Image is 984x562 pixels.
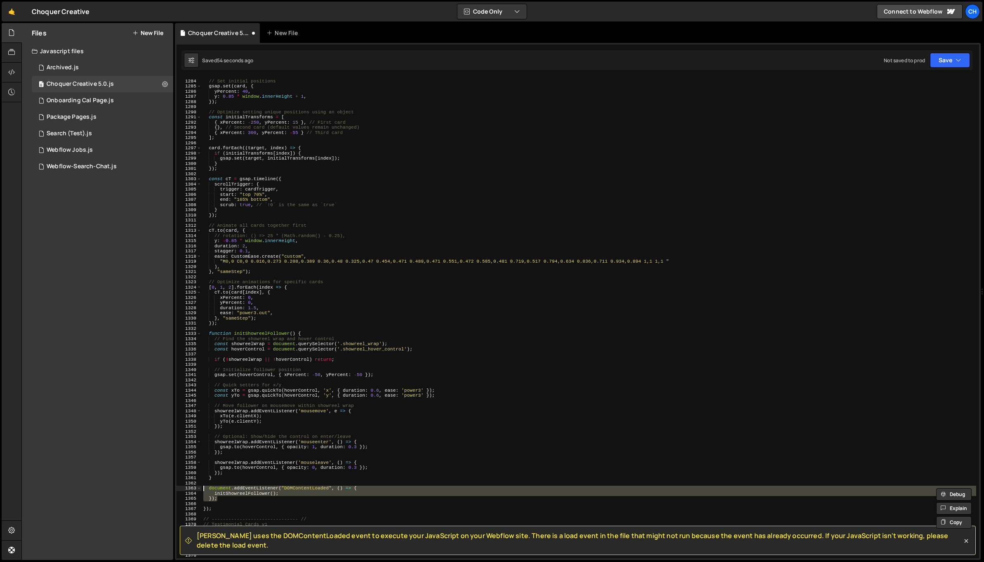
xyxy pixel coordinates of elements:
[177,357,202,362] div: 1338
[177,336,202,342] div: 1334
[177,378,202,383] div: 1342
[177,269,202,275] div: 1321
[177,460,202,466] div: 1358
[32,59,173,76] div: 6641/13011.js
[177,383,202,388] div: 1343
[177,264,202,270] div: 1320
[177,398,202,404] div: 1346
[177,403,202,409] div: 1347
[177,491,202,496] div: 1364
[177,238,202,244] div: 1315
[32,7,90,16] div: Choquer Creative
[197,531,962,550] span: [PERSON_NAME] uses the DOMContentLoaded event to execute your JavaScript on your Webflow site. Th...
[177,548,202,553] div: 1375
[177,156,202,161] div: 1299
[177,475,202,481] div: 1361
[47,97,114,104] div: Onboarding Cal Page.js
[32,92,173,109] div: 6641/12982.js
[177,259,202,264] div: 1319
[177,182,202,187] div: 1304
[177,192,202,198] div: 1306
[177,362,202,367] div: 1339
[177,244,202,249] div: 1316
[177,223,202,228] div: 1312
[177,450,202,455] div: 1356
[177,424,202,429] div: 1351
[177,202,202,208] div: 1308
[457,4,527,19] button: Code Only
[177,455,202,460] div: 1357
[177,512,202,517] div: 1368
[266,29,301,37] div: New File
[177,213,202,218] div: 1310
[177,84,202,89] div: 1285
[132,30,163,36] button: New File
[177,347,202,352] div: 1336
[177,228,202,233] div: 1313
[177,537,202,543] div: 1373
[177,94,202,99] div: 1287
[965,4,980,19] a: Ch
[47,80,114,88] div: Choquer Creative 5.0.js
[177,470,202,476] div: 1360
[177,104,202,110] div: 1289
[177,543,202,548] div: 1374
[39,82,44,88] span: 0
[177,553,202,558] div: 1376
[177,176,202,182] div: 1303
[177,161,202,167] div: 1300
[177,249,202,254] div: 1317
[177,321,202,326] div: 1331
[177,414,202,419] div: 1349
[177,481,202,486] div: 1362
[177,187,202,192] div: 1305
[177,254,202,259] div: 1318
[177,233,202,239] div: 1314
[177,501,202,507] div: 1366
[177,197,202,202] div: 1307
[177,486,202,491] div: 1363
[177,166,202,172] div: 1301
[177,522,202,527] div: 1370
[217,57,253,64] div: 54 seconds ago
[177,275,202,280] div: 1322
[936,502,972,515] button: Explain
[177,79,202,84] div: 1284
[177,517,202,522] div: 1369
[177,532,202,538] div: 1372
[47,146,93,154] div: Webflow Jobs.js
[177,331,202,336] div: 1333
[177,444,202,450] div: 1355
[32,142,173,158] div: 6641/33387.js
[177,207,202,213] div: 1309
[177,465,202,470] div: 1359
[936,488,972,501] button: Debug
[177,429,202,435] div: 1352
[32,28,47,38] h2: Files
[177,135,202,141] div: 1295
[32,125,173,142] div: 6641/32863.js
[177,280,202,285] div: 1323
[32,76,173,92] div: 6641/32472.js
[177,506,202,512] div: 1367
[47,64,79,71] div: Archived.js
[177,115,202,120] div: 1291
[877,4,963,19] a: Connect to Webflow
[177,419,202,424] div: 1350
[177,141,202,146] div: 1296
[177,316,202,321] div: 1330
[177,151,202,156] div: 1298
[177,89,202,94] div: 1286
[177,393,202,398] div: 1345
[177,527,202,532] div: 1371
[47,163,117,170] div: Webflow-Search-Chat.js
[177,306,202,311] div: 1328
[177,130,202,136] div: 1294
[177,352,202,357] div: 1337
[177,218,202,223] div: 1311
[177,295,202,301] div: 1326
[177,409,202,414] div: 1348
[177,440,202,445] div: 1354
[177,120,202,125] div: 1292
[177,146,202,151] div: 1297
